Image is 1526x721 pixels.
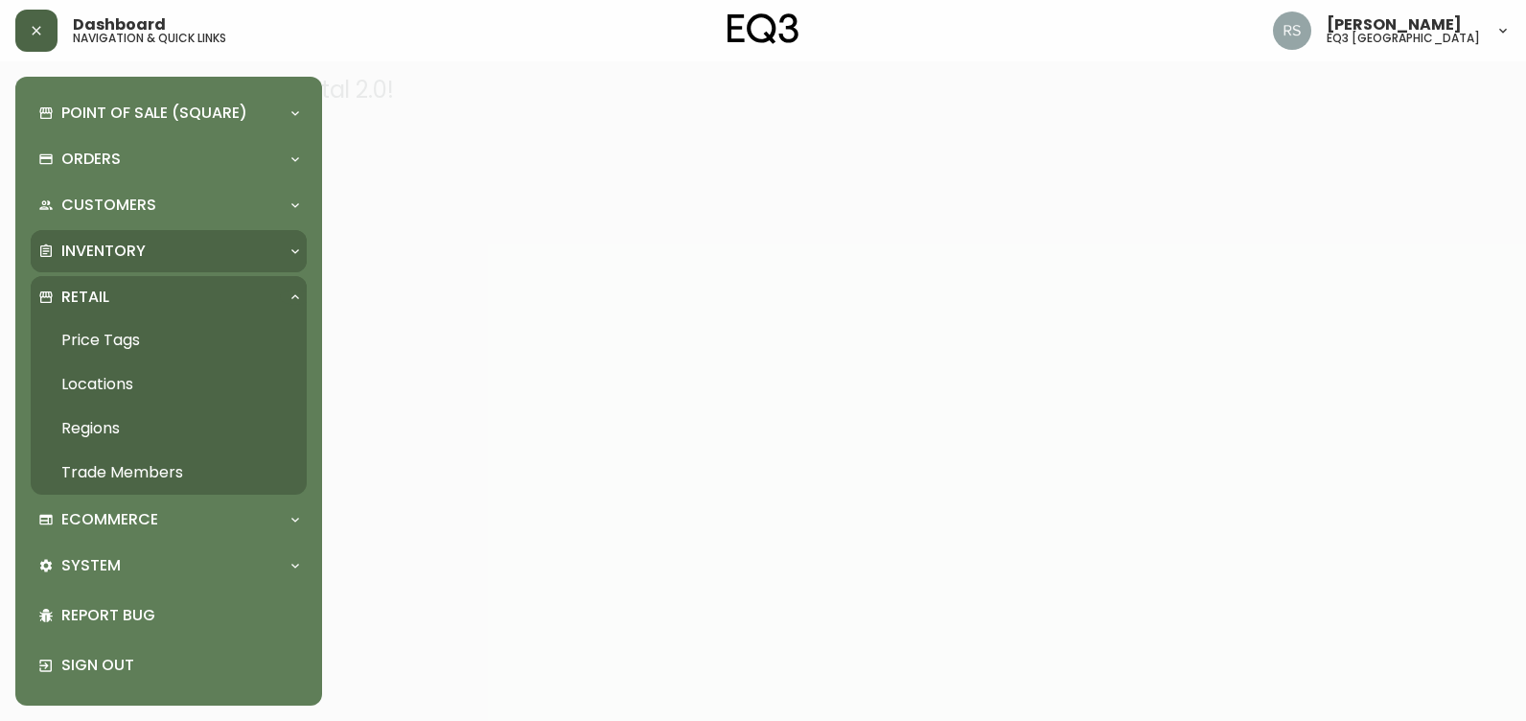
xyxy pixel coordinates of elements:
[31,591,307,640] div: Report Bug
[31,407,307,451] a: Regions
[61,555,121,576] p: System
[1327,17,1462,33] span: [PERSON_NAME]
[61,195,156,216] p: Customers
[31,362,307,407] a: Locations
[61,605,299,626] p: Report Bug
[728,13,798,44] img: logo
[73,17,166,33] span: Dashboard
[61,509,158,530] p: Ecommerce
[31,92,307,134] div: Point of Sale (Square)
[31,640,307,690] div: Sign Out
[31,184,307,226] div: Customers
[31,318,307,362] a: Price Tags
[31,230,307,272] div: Inventory
[73,33,226,44] h5: navigation & quick links
[1327,33,1480,44] h5: eq3 [GEOGRAPHIC_DATA]
[31,138,307,180] div: Orders
[61,149,121,170] p: Orders
[61,241,146,262] p: Inventory
[31,451,307,495] a: Trade Members
[31,545,307,587] div: System
[61,287,109,308] p: Retail
[1273,12,1311,50] img: 8fb1f8d3fb383d4dec505d07320bdde0
[61,103,247,124] p: Point of Sale (Square)
[31,499,307,541] div: Ecommerce
[31,276,307,318] div: Retail
[61,655,299,676] p: Sign Out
